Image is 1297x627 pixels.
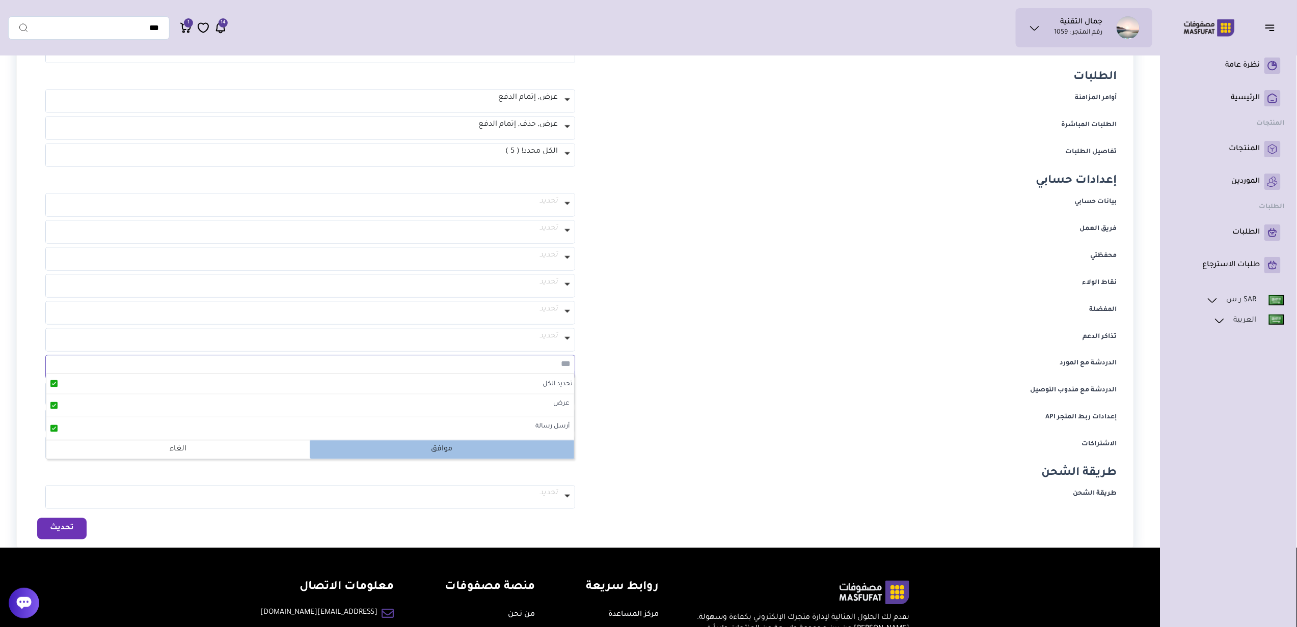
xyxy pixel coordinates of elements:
[581,247,1123,268] label: محفظتي
[47,119,573,131] span: عرض, حذف, إتمام الدفع
[1177,141,1281,157] a: المنتجات
[47,146,573,158] span: الكل محدد! ( 5 )
[46,356,575,378] p: تحديد
[1231,93,1260,103] p: الرئيسية
[581,436,1123,457] label: الاشتراكات
[581,301,1123,322] label: المفضلة
[1177,174,1281,190] a: الموردين
[46,90,575,112] p: عرض, إتمام الدفع
[1259,204,1285,211] strong: الطلبات
[46,356,575,373] input: الدردشة مع المورد تحديد الكلعرضأرسل رسالةموافقالغاء
[310,441,574,459] p: موافق
[1269,295,1284,305] img: Eng
[46,194,575,216] p: تحديد
[1257,120,1285,127] strong: المنتجات
[1229,144,1260,154] p: المنتجات
[46,302,575,324] p: تحديد
[581,355,1123,376] label: الدردشة مع المورد
[1061,18,1103,28] h1: جمال التقنية
[581,144,1123,164] label: تفاصيل الطلبات
[47,195,573,208] span: تحديد
[187,18,190,27] span: 1
[1117,16,1140,39] img: جمال التقنية
[1177,18,1242,38] img: Logo
[47,249,573,262] span: تحديد
[581,274,1123,295] label: نقاط الولاء
[46,221,575,243] p: تحديد
[46,329,575,351] p: تحديد
[37,518,87,539] button: تحديث
[508,611,535,619] a: من نحن
[1177,224,1281,241] a: الطلبات
[1177,58,1281,74] a: نظرة عامة
[46,441,310,459] p: الغاء
[1233,227,1260,238] p: الطلبات
[581,328,1123,349] label: تذاكر الدعم
[46,275,575,297] p: تحديد
[221,18,226,27] span: 14
[47,222,573,235] span: تحديد
[609,611,659,619] a: مركز المساعدة
[1177,90,1281,106] a: الرئيسية
[581,220,1123,241] label: فريق العمل
[1055,28,1103,38] p: رقم المتجر : 1059
[541,378,574,392] label: تحديد الكل
[47,276,573,289] span: تحديد
[64,420,571,437] label: أرسل رسالة
[1206,294,1285,307] a: SAR ر.س
[180,21,192,34] a: 1
[46,248,575,270] p: تحديد
[581,382,1123,403] label: الدردشة مع مندوب التوصيل
[1177,257,1281,273] a: طلبات الاسترجاع
[47,488,573,500] span: تحديد
[214,21,227,34] a: 14
[581,409,1123,430] label: إعدادات ربط المتجر API
[27,174,1123,189] h3: إعدادات حسابي
[1232,177,1260,187] p: الموردين
[581,193,1123,214] label: بيانات حسابي
[260,608,377,619] a: [EMAIL_ADDRESS][DOMAIN_NAME]
[581,486,1123,506] label: طريقة الشحن
[581,117,1123,137] label: الطلبات المباشرة
[1226,61,1260,71] p: نظرة عامة
[27,70,1123,85] h3: الطلبات
[47,330,573,343] span: تحديد
[47,92,573,104] span: عرض, إتمام الدفع
[1213,314,1285,327] a: العربية
[47,303,573,316] span: تحديد
[445,581,535,595] h4: منصة مصفوفات
[1203,260,1260,270] p: طلبات الاسترجاع
[46,117,575,139] p: عرض, حذف, إتمام الدفع
[27,467,1123,481] h3: طريقة الشحن
[586,581,659,595] h4: روابط سريعة
[46,356,575,378] div: تحديد الكلعرضأرسل رسالةموافقالغاء
[581,90,1123,110] label: أوامر المزامنة
[64,397,571,414] label: عرض
[260,581,394,595] h4: معلومات الاتصال
[46,144,575,166] p: الكل محدد! ( 5 )
[46,486,575,508] p: تحديد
